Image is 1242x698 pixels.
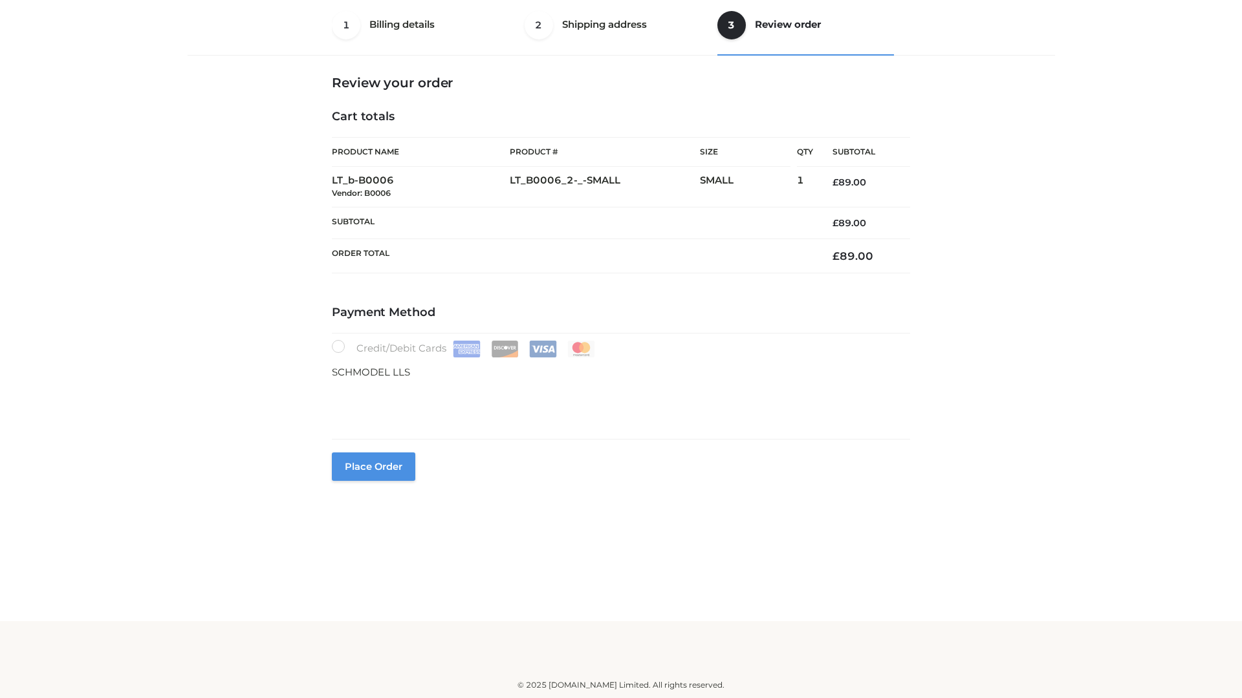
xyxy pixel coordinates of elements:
[797,137,813,167] th: Qty
[332,239,813,273] th: Order Total
[332,167,510,207] td: LT_b-B0006
[332,110,910,124] h4: Cart totals
[833,176,866,188] bdi: 89.00
[833,176,838,188] span: £
[797,167,813,207] td: 1
[510,137,700,167] th: Product #
[192,679,1050,692] div: © 2025 [DOMAIN_NAME] Limited. All rights reserved.
[332,207,813,238] th: Subtotal
[529,341,557,357] img: Visa
[332,452,415,481] button: Place order
[332,340,596,357] label: Credit/Debit Cards
[833,217,866,229] bdi: 89.00
[332,306,910,320] h4: Payment Method
[813,138,910,167] th: Subtotal
[332,188,391,198] small: Vendor: B0006
[833,217,838,229] span: £
[332,137,510,167] th: Product Name
[332,75,910,90] h3: Review your order
[510,167,700,207] td: LT_B0006_2-_-SMALL
[453,341,481,357] img: Amex
[833,249,840,262] span: £
[700,138,790,167] th: Size
[833,249,873,262] bdi: 89.00
[491,341,519,357] img: Discover
[332,364,910,381] p: SCHMODEL LLS
[567,341,595,357] img: Mastercard
[329,377,908,425] iframe: Secure payment input frame
[700,167,797,207] td: SMALL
